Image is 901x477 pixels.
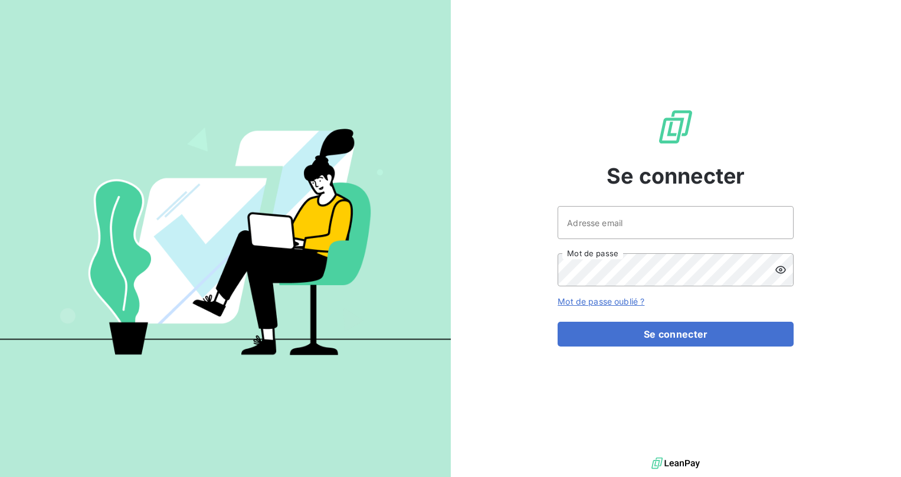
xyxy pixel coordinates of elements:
[651,455,700,472] img: logo
[558,296,644,306] a: Mot de passe oublié ?
[657,108,694,146] img: Logo LeanPay
[607,160,745,192] span: Se connecter
[558,206,794,239] input: placeholder
[558,322,794,347] button: Se connecter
